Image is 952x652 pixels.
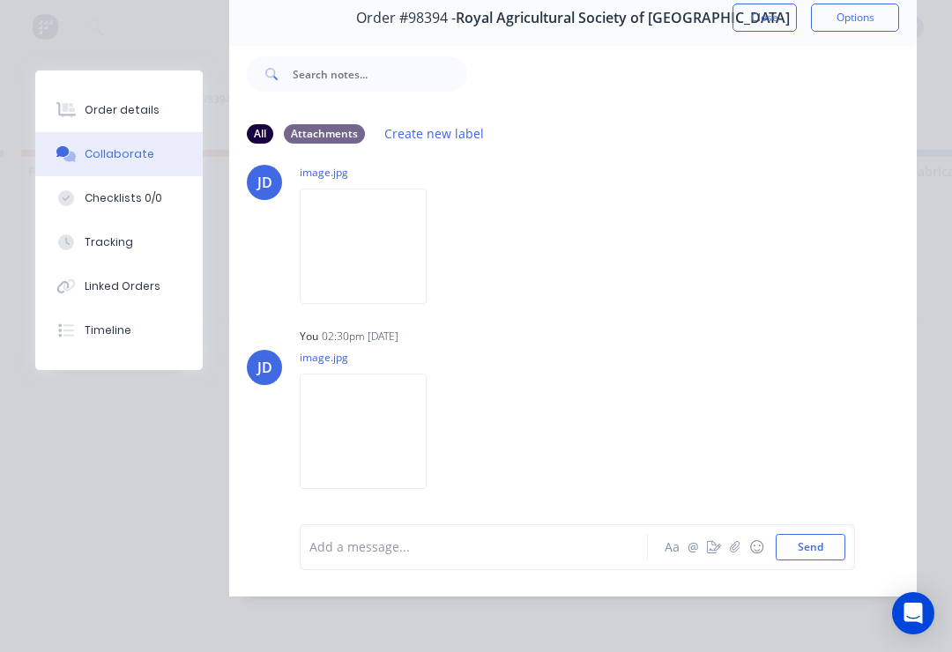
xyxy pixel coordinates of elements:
button: Close [733,4,797,32]
div: JD [257,172,272,193]
div: Collaborate [85,146,154,162]
span: Royal Agricultural Society of [GEOGRAPHIC_DATA] [456,10,790,26]
button: Aa [661,537,682,558]
div: Open Intercom Messenger [892,592,934,634]
div: JD [257,357,272,378]
div: Timeline [85,322,131,338]
div: Order details [85,102,160,118]
div: Linked Orders [85,278,160,294]
div: All [247,124,273,144]
div: Checklists 0/0 [85,190,162,206]
button: Timeline [35,308,203,352]
div: Attachments [284,124,365,144]
input: Search notes... [293,56,467,92]
p: image.jpg [300,350,444,365]
div: You [300,329,318,345]
div: 02:30pm [DATE] [322,329,398,345]
button: Tracking [35,220,203,264]
p: image.jpg [300,165,444,180]
span: Order #98394 - [356,10,456,26]
button: Send [776,534,845,560]
button: Create new label [376,122,494,145]
button: Collaborate [35,132,203,176]
button: Linked Orders [35,264,203,308]
button: @ [682,537,703,558]
button: Options [811,4,899,32]
button: Checklists 0/0 [35,176,203,220]
button: ☺ [746,537,767,558]
div: Tracking [85,234,133,250]
button: Order details [35,88,203,132]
